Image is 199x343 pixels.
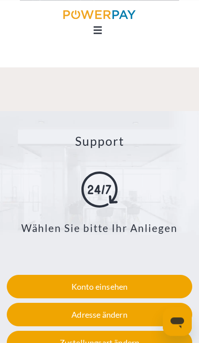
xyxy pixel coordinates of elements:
img: logo-powerpay.svg [63,10,136,19]
div: Konto einsehen [7,275,192,298]
img: online-shopping.svg [81,171,118,208]
a: Konto einsehen [5,275,194,298]
a: Adresse ändern [5,303,194,326]
h2: Support [5,134,194,149]
div: Adresse ändern [7,303,192,326]
iframe: Schaltfläche zum Öffnen des Messaging-Fensters; Konversation läuft [163,307,192,336]
h3: Wählen Sie bitte Ihr Anliegen [5,222,194,235]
